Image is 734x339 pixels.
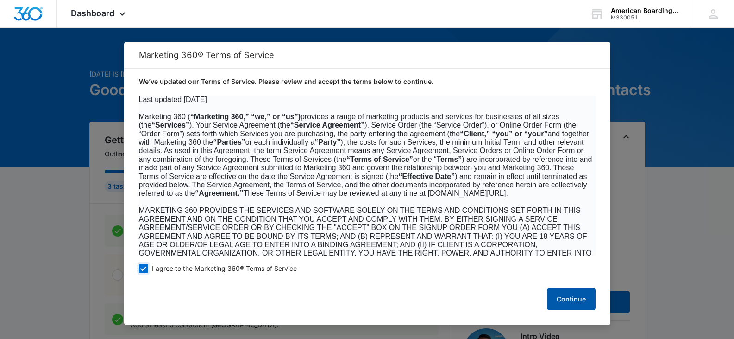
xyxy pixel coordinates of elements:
span: Last updated [DATE] [139,96,207,103]
b: “Parties” [213,138,245,146]
div: account name [611,7,678,14]
span: Marketing 360 ( provides a range of marketing products and services for businesses of all sizes (... [139,113,592,198]
b: “Agreement.” [195,189,243,197]
b: “Client,” “you” or “your” [460,130,547,138]
span: I agree to the Marketing 360® Terms of Service [152,264,297,273]
b: “Party” [314,138,340,146]
b: “Marketing 360,” “we,” or “us”) [190,113,301,121]
span: MARKETING 360 PROVIDES THE SERVICES AND SOFTWARE SOLELY ON THE TERMS AND CONDITIONS SET FORTH IN ... [139,206,592,274]
b: Terms” [437,155,462,163]
p: We’ve updated our Terms of Service. Please review and accept the terms below to continue. [139,77,596,86]
b: “Service Agreement” [290,121,364,129]
b: “Effective Date” [398,173,455,180]
h2: Marketing 360® Terms of Service [139,50,596,60]
b: “Services” [151,121,189,129]
b: “Terms of Service” [346,155,413,163]
div: account id [611,14,678,21]
span: Dashboard [71,8,114,18]
button: Continue [547,288,596,310]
